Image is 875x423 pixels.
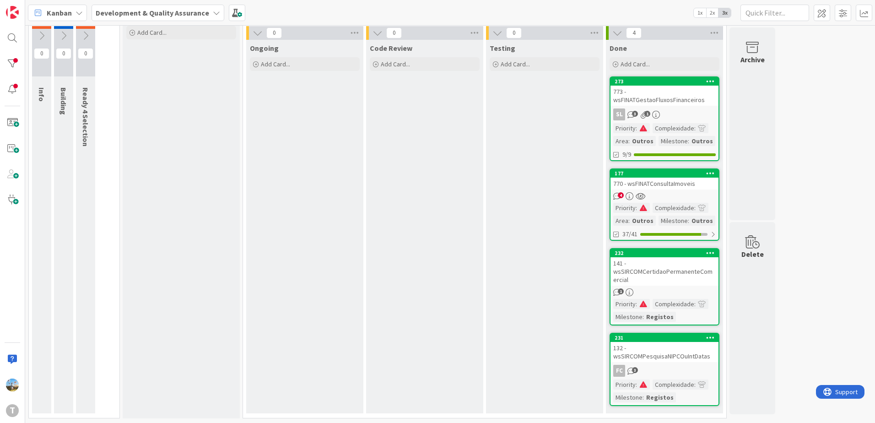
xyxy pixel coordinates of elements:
span: : [628,216,630,226]
div: Area [613,136,628,146]
div: FC [610,365,718,377]
div: 232 [610,249,718,257]
div: FC [613,365,625,377]
span: Add Card... [261,60,290,68]
span: 0 [78,48,93,59]
div: Complexidade [653,380,694,390]
div: Complexidade [653,299,694,309]
div: Outros [630,136,656,146]
span: : [636,203,637,213]
div: Complexidade [653,203,694,213]
span: Add Card... [381,60,410,68]
div: Priority [613,380,636,390]
div: Area [613,216,628,226]
span: : [694,123,696,133]
span: 4 [626,27,642,38]
span: : [694,203,696,213]
div: 232 [615,250,718,256]
div: Registos [644,312,676,322]
span: : [688,136,689,146]
div: Milestone [613,392,643,402]
span: Ongoing [250,43,279,53]
div: 177 [610,169,718,178]
div: Delete [741,249,764,260]
b: Development & Quality Assurance [96,8,209,17]
span: 37/41 [622,229,637,239]
span: : [628,136,630,146]
span: 2x [706,8,718,17]
span: Add Card... [137,28,167,37]
span: 1x [694,8,706,17]
span: 4 [618,192,624,198]
div: 232141 - wsSIRCOMCertidaoPermanenteComercial [610,249,718,286]
span: : [636,123,637,133]
div: 770 - wsFINATConsultaImoveis [610,178,718,190]
span: Testing [490,43,515,53]
span: 3x [718,8,731,17]
div: SL [613,108,625,120]
div: Outros [689,216,715,226]
a: 273773 - wsFINATGestaoFluxosFinanceirosSLPriority:Complexidade:Area:OutrosMilestone:Outros9/9 [610,76,719,161]
span: Building [59,87,68,115]
a: 232141 - wsSIRCOMCertidaoPermanenteComercialPriority:Complexidade:Milestone:Registos [610,248,719,325]
span: Info [37,87,46,102]
span: Code Review [370,43,412,53]
div: Priority [613,123,636,133]
span: : [643,392,644,402]
span: 0 [56,48,71,59]
span: : [694,299,696,309]
div: 231 [615,335,718,341]
span: 1 [618,288,624,294]
span: : [643,312,644,322]
img: Visit kanbanzone.com [6,6,19,19]
div: 231 [610,334,718,342]
div: Priority [613,299,636,309]
div: Registos [644,392,676,402]
div: 773 - wsFINATGestaoFluxosFinanceiros [610,86,718,106]
div: Milestone [659,136,688,146]
div: 231132 - wsSIRCOMPesquisaNIPCOuIntDatas [610,334,718,362]
div: 273 [610,77,718,86]
span: Ready 4 Selection [81,87,90,146]
div: 273 [615,78,718,85]
a: 177770 - wsFINATConsultaImoveisPriority:Complexidade:Area:OutrosMilestone:Outros37/41 [610,168,719,241]
span: Add Card... [621,60,650,68]
div: Milestone [659,216,688,226]
span: Done [610,43,627,53]
span: : [636,380,637,390]
span: 9/9 [622,150,631,159]
span: 1 [644,111,650,117]
span: 3 [632,111,638,117]
span: 0 [34,48,49,59]
div: Outros [689,136,715,146]
div: 177 [615,170,718,177]
span: 3 [632,367,638,373]
span: 0 [266,27,282,38]
span: Add Card... [501,60,530,68]
input: Quick Filter... [740,5,809,21]
div: Outros [630,216,656,226]
div: Archive [740,54,765,65]
span: : [636,299,637,309]
div: 132 - wsSIRCOMPesquisaNIPCOuIntDatas [610,342,718,362]
span: : [688,216,689,226]
div: SL [610,108,718,120]
div: 273773 - wsFINATGestaoFluxosFinanceiros [610,77,718,106]
span: Support [19,1,42,12]
div: T [6,404,19,417]
div: 177770 - wsFINATConsultaImoveis [610,169,718,190]
img: DG [6,379,19,391]
span: 0 [506,27,522,38]
span: Kanban [47,7,72,18]
div: Complexidade [653,123,694,133]
div: Milestone [613,312,643,322]
span: 0 [386,27,402,38]
span: : [694,380,696,390]
div: 141 - wsSIRCOMCertidaoPermanenteComercial [610,257,718,286]
div: Priority [613,203,636,213]
a: 231132 - wsSIRCOMPesquisaNIPCOuIntDatasFCPriority:Complexidade:Milestone:Registos [610,333,719,406]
